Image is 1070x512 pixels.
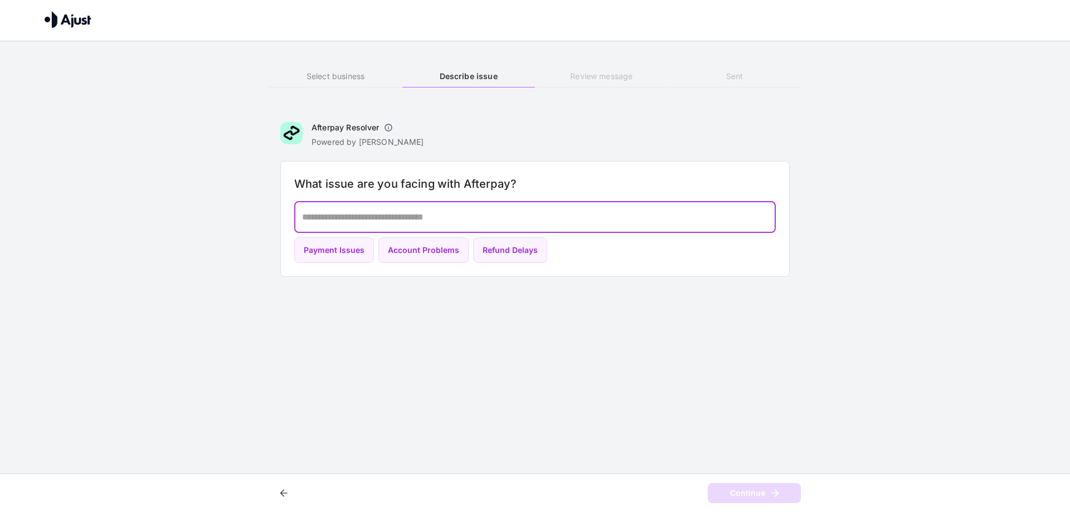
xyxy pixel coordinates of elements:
[312,122,380,133] h6: Afterpay Resolver
[294,175,776,193] h6: What issue are you facing with Afterpay?
[402,70,535,82] h6: Describe issue
[269,70,402,82] h6: Select business
[280,122,303,144] img: Afterpay
[378,237,469,264] button: Account Problems
[668,70,801,82] h6: Sent
[45,11,91,28] img: Ajust
[294,237,374,264] button: Payment Issues
[312,136,424,148] p: Powered by [PERSON_NAME]
[535,70,668,82] h6: Review message
[473,237,547,264] button: Refund Delays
